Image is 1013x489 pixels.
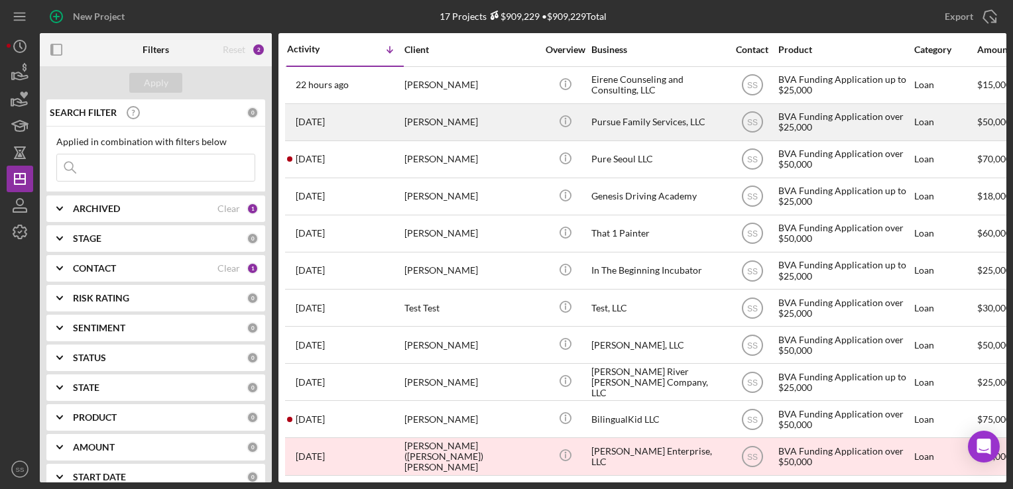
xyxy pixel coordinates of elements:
span: $18,000 [977,190,1011,201]
div: Eirene Counseling and Consulting, LLC [591,68,724,103]
text: SS [746,155,757,164]
button: New Project [40,3,138,30]
button: Apply [129,73,182,93]
div: [PERSON_NAME] [404,402,537,437]
time: 2025-09-03 15:31 [296,340,325,351]
div: 0 [247,411,259,423]
b: STATUS [73,353,106,363]
div: [PERSON_NAME] [404,327,537,362]
div: [PERSON_NAME] ([PERSON_NAME]) [PERSON_NAME] [404,439,537,474]
text: SS [746,378,757,387]
time: 2025-08-20 23:39 [296,451,325,462]
span: $50,000 [977,116,1011,127]
div: [PERSON_NAME] [404,142,537,177]
div: Loan [914,439,976,474]
span: $30,000 [977,302,1011,313]
div: Loan [914,216,976,251]
b: SENTIMENT [73,323,125,333]
b: SEARCH FILTER [50,107,117,118]
div: [PERSON_NAME] [404,253,537,288]
b: ARCHIVED [73,203,120,214]
div: Test, LLC [591,290,724,325]
div: $909,229 [487,11,540,22]
span: $25,000 [977,264,1011,276]
div: New Project [73,3,125,30]
div: Loan [914,290,976,325]
div: 0 [247,441,259,453]
div: 17 Projects • $909,229 Total [440,11,607,22]
text: SS [746,341,757,350]
text: SS [746,118,757,127]
b: CONTACT [73,263,116,274]
div: BVA Funding Application up to $25,000 [778,179,911,214]
div: Product [778,44,911,55]
text: SS [746,192,757,201]
div: Genesis Driving Academy [591,179,724,214]
button: SS [7,456,33,482]
span: $25,000 [977,376,1011,388]
text: SS [16,466,25,473]
div: Client [404,44,537,55]
div: 0 [247,292,259,304]
text: SS [746,81,757,90]
div: 2 [252,43,265,56]
div: Business [591,44,724,55]
div: [PERSON_NAME] [404,364,537,400]
span: $75,000 [977,413,1011,425]
div: [PERSON_NAME] [404,179,537,214]
time: 2025-09-22 14:24 [296,265,325,276]
time: 2025-08-27 15:59 [296,377,325,388]
div: Pursue Family Services, LLC [591,105,724,140]
time: 2025-09-29 19:22 [296,80,349,90]
text: SS [746,453,757,462]
b: AMOUNT [73,442,115,453]
div: Clear [217,263,240,274]
span: $15,000 [977,79,1011,90]
div: Loan [914,402,976,437]
div: [PERSON_NAME], LLC [591,327,724,362]
div: BVA Funding Application up to $25,000 [778,68,911,103]
div: That 1 Painter [591,216,724,251]
div: Overview [540,44,590,55]
div: Open Intercom Messenger [968,431,1000,462]
time: 2025-09-24 12:28 [296,191,325,201]
text: SS [746,229,757,239]
span: $60,000 [977,227,1011,239]
div: Clear [217,203,240,214]
div: [PERSON_NAME] [404,216,537,251]
b: RISK RATING [73,293,129,303]
div: BVA Funding Application over $50,000 [778,142,911,177]
time: 2025-09-26 15:59 [296,117,325,127]
div: BVA Funding Application over $50,000 [778,216,911,251]
div: BVA Funding Application over $50,000 [778,402,911,437]
time: 2025-08-27 12:15 [296,414,325,425]
div: Reset [223,44,245,55]
div: In The Beginning Incubator [591,253,724,288]
time: 2025-09-23 17:44 [296,228,325,239]
div: 0 [247,107,259,119]
div: 0 [247,382,259,394]
text: SS [746,415,757,424]
div: BVA Funding Application over $50,000 [778,439,911,474]
b: STATE [73,382,99,393]
div: BVA Funding Application over $50,000 [778,327,911,362]
time: 2025-09-22 13:45 [296,303,325,313]
b: STAGE [73,233,101,244]
div: Loan [914,253,976,288]
div: Activity [287,44,345,54]
div: Contact [727,44,777,55]
b: PRODUCT [73,412,117,423]
div: 0 [247,471,259,483]
button: Export [931,3,1006,30]
div: Loan [914,68,976,103]
div: [PERSON_NAME] Enterprise, LLC [591,439,724,474]
time: 2025-09-25 14:57 [296,154,325,164]
div: [PERSON_NAME] River [PERSON_NAME] Company, LLC [591,364,724,400]
div: [PERSON_NAME] [404,105,537,140]
div: BVA Funding Application up to $25,000 [778,364,911,400]
text: SS [746,266,757,276]
div: Pure Seoul LLC [591,142,724,177]
b: Filters [143,44,169,55]
div: Category [914,44,976,55]
div: 0 [247,322,259,334]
